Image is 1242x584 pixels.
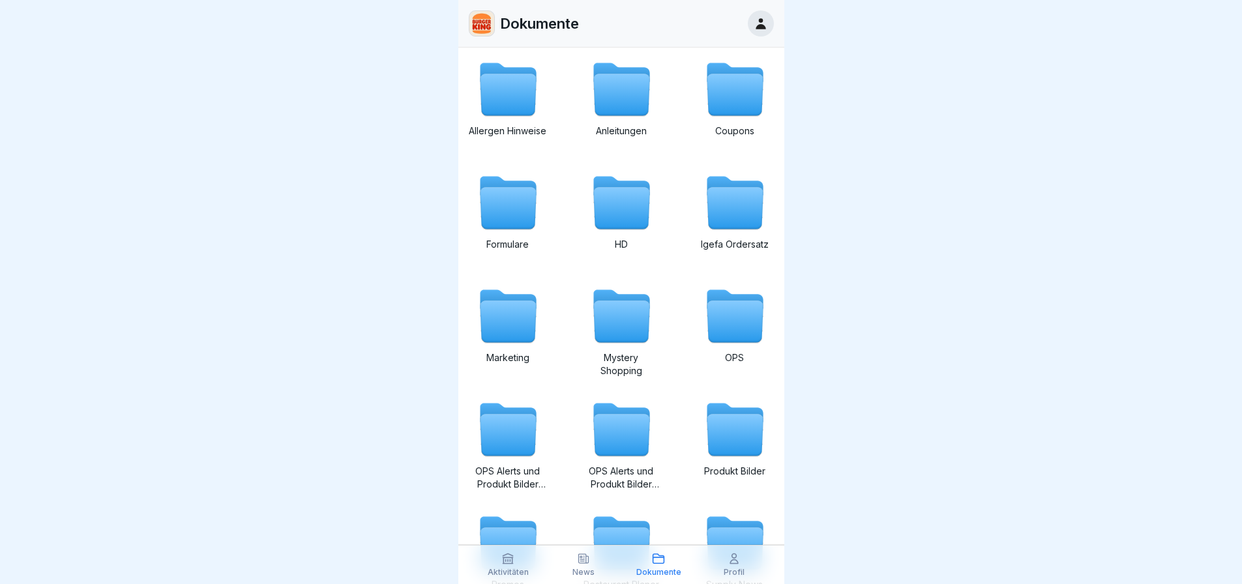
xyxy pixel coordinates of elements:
p: Igefa Ordersatz [696,238,774,251]
p: Mystery Shopping [582,351,660,377]
a: Anleitungen [582,58,660,151]
img: w2f18lwxr3adf3talrpwf6id.png [469,11,494,36]
p: OPS Alerts und Produkt Bilder Standard [582,465,660,491]
p: Anleitungen [582,124,660,138]
p: Coupons [696,124,774,138]
a: Marketing [469,285,547,377]
p: Produkt Bilder [696,465,774,478]
a: Igefa Ordersatz [696,171,774,264]
a: Formulare [469,171,547,264]
a: OPS Alerts und Produkt Bilder Promo [469,398,547,491]
p: OPS [696,351,774,364]
a: Allergen Hinweise [469,58,547,151]
p: Dokumente [636,568,681,577]
p: Aktivitäten [488,568,529,577]
p: News [572,568,595,577]
a: OPS [696,285,774,377]
p: Dokumente [500,15,579,32]
p: Marketing [469,351,547,364]
a: Coupons [696,58,774,151]
p: Formulare [469,238,547,251]
a: HD [582,171,660,264]
p: Profil [724,568,745,577]
a: Mystery Shopping [582,285,660,377]
p: Allergen Hinweise [469,124,547,138]
p: OPS Alerts und Produkt Bilder Promo [469,465,547,491]
a: OPS Alerts und Produkt Bilder Standard [582,398,660,491]
p: HD [582,238,660,251]
a: Produkt Bilder [696,398,774,491]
